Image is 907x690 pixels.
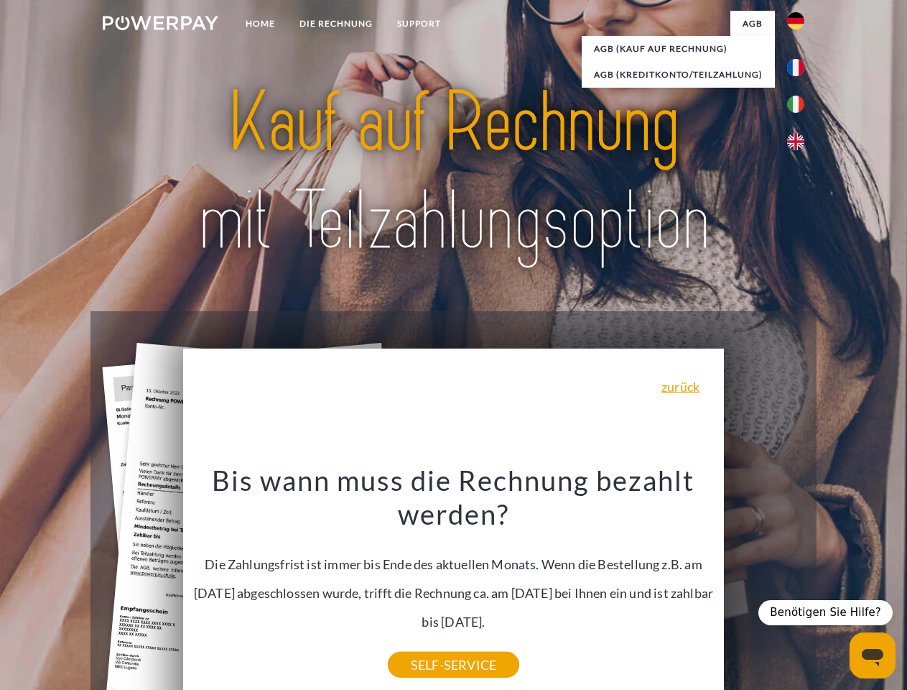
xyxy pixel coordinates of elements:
[787,96,804,113] img: it
[582,36,775,62] a: AGB (Kauf auf Rechnung)
[103,16,218,30] img: logo-powerpay-white.svg
[192,463,716,665] div: Die Zahlungsfrist ist immer bis Ende des aktuellen Monats. Wenn die Bestellung z.B. am [DATE] abg...
[233,11,287,37] a: Home
[582,62,775,88] a: AGB (Kreditkonto/Teilzahlung)
[287,11,385,37] a: DIE RECHNUNG
[661,380,699,393] a: zurück
[385,11,453,37] a: SUPPORT
[787,12,804,29] img: de
[388,652,519,678] a: SELF-SERVICE
[850,632,896,678] iframe: Schaltfläche zum Öffnen des Messaging-Fensters; Konversation läuft
[137,69,770,275] img: title-powerpay_de.svg
[730,11,775,37] a: agb
[787,59,804,76] img: fr
[192,463,716,532] h3: Bis wann muss die Rechnung bezahlt werden?
[787,133,804,150] img: en
[758,600,893,625] div: Benötigen Sie Hilfe?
